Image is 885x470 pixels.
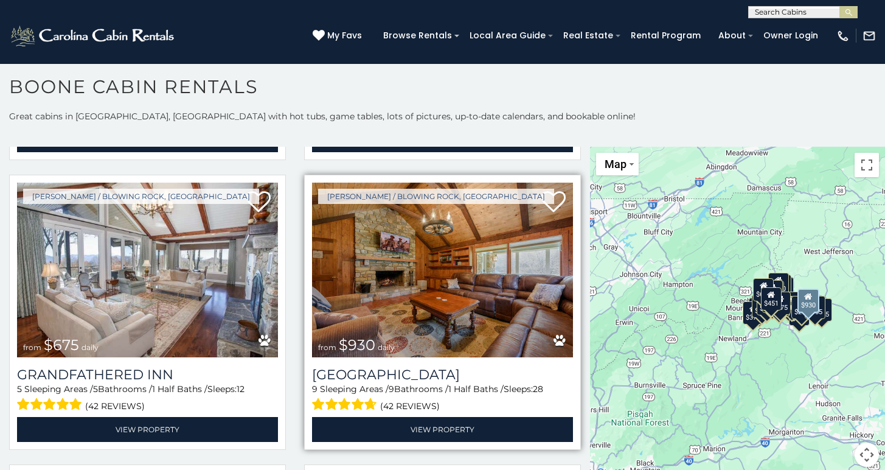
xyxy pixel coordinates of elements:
[339,336,375,354] span: $930
[769,292,790,315] div: $675
[327,29,362,42] span: My Favs
[17,383,278,414] div: Sleeping Areas / Bathrooms / Sleeps:
[17,384,22,395] span: 5
[93,384,98,395] span: 5
[23,189,259,204] a: [PERSON_NAME] / Blowing Rock, [GEOGRAPHIC_DATA]
[448,384,504,395] span: 1 Half Baths /
[312,367,573,383] a: [GEOGRAPHIC_DATA]
[797,289,819,313] div: $930
[773,277,794,300] div: $250
[805,296,825,319] div: $355
[377,26,458,45] a: Browse Rentals
[836,29,850,43] img: phone-regular-white.png
[768,273,788,296] div: $320
[152,384,207,395] span: 1 Half Baths /
[463,26,552,45] a: Local Area Guide
[312,183,573,357] img: Appalachian Mountain Lodge
[85,398,145,414] span: (42 reviews)
[318,343,336,352] span: from
[862,29,876,43] img: mail-regular-white.png
[17,183,278,357] img: Grandfathered Inn
[17,367,278,383] a: Grandfathered Inn
[752,295,772,318] div: $325
[312,384,318,395] span: 9
[44,336,79,354] span: $675
[811,298,831,321] div: $355
[712,26,752,45] a: About
[312,417,573,442] a: View Property
[9,24,178,48] img: White-1-2.png
[82,343,99,352] span: daily
[760,287,781,310] div: $451
[318,189,554,204] a: [PERSON_NAME] / Blowing Rock, [GEOGRAPHIC_DATA]
[743,301,763,324] div: $375
[23,343,41,352] span: from
[380,398,440,414] span: (42 reviews)
[389,384,394,395] span: 9
[533,384,543,395] span: 28
[17,183,278,357] a: Grandfathered Inn from $675 daily
[753,278,774,301] div: $635
[757,292,777,315] div: $395
[312,383,573,414] div: Sleeping Areas / Bathrooms / Sleeps:
[855,153,879,177] button: Toggle fullscreen view
[313,29,365,43] a: My Favs
[605,158,626,170] span: Map
[312,367,573,383] h3: Appalachian Mountain Lodge
[557,26,619,45] a: Real Estate
[781,292,802,315] div: $380
[791,296,811,319] div: $299
[378,343,395,352] span: daily
[855,443,879,467] button: Map camera controls
[237,384,245,395] span: 12
[596,153,639,175] button: Change map style
[757,26,824,45] a: Owner Login
[625,26,707,45] a: Rental Program
[312,183,573,357] a: Appalachian Mountain Lodge from $930 daily
[17,417,278,442] a: View Property
[770,275,791,298] div: $255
